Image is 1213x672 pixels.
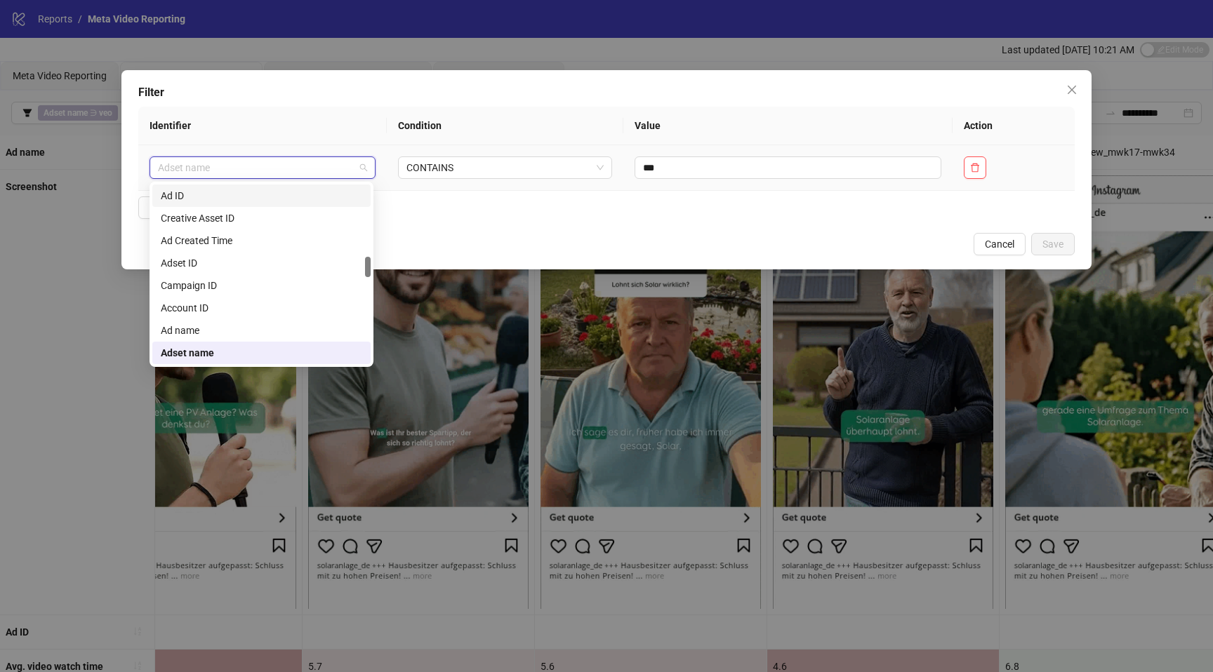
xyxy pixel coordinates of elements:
span: delete [970,163,980,173]
div: Ad Created Time [152,229,371,252]
div: Account ID [161,300,362,316]
div: Ad ID [152,184,371,207]
span: Cancel [985,238,1014,250]
div: Adset name [161,345,362,361]
div: Filter [138,84,1075,101]
th: Value [623,107,953,145]
div: Ad ID [161,188,362,203]
th: Identifier [138,107,387,145]
th: Condition [387,107,623,145]
button: Close [1061,79,1083,101]
div: Account ID [152,297,371,319]
div: Campaign ID [161,278,362,293]
span: close [1066,84,1078,95]
div: Ad name [152,319,371,342]
div: Ad Created Time [161,233,362,248]
div: Creative Asset ID [152,207,371,229]
div: Campaign ID [152,274,371,297]
span: CONTAINS [406,157,604,178]
div: Adset ID [161,255,362,271]
button: Save [1031,233,1075,255]
button: Cancel [974,233,1026,255]
th: Action [953,107,1075,145]
span: Adset name [158,157,367,178]
div: Adset ID [152,252,371,274]
div: Creative Asset ID [161,210,362,226]
div: Adset name [152,342,371,364]
button: Add [138,196,194,219]
div: Ad name [161,323,362,338]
